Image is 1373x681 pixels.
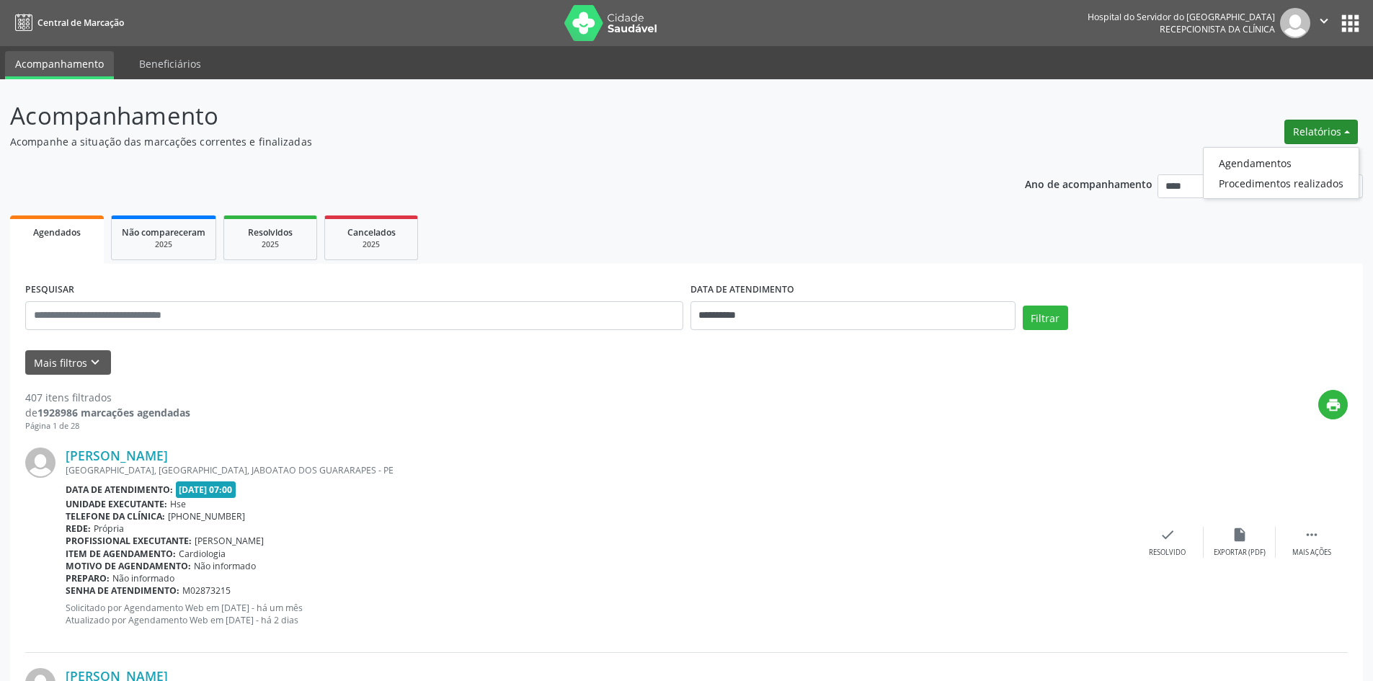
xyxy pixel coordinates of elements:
div: 407 itens filtrados [25,390,190,405]
span: Cardiologia [179,548,226,560]
i:  [1316,13,1332,29]
span: Não informado [112,572,174,584]
a: Agendamentos [1204,153,1359,173]
span: [DATE] 07:00 [176,481,236,498]
div: 2025 [234,239,306,250]
span: M02873215 [182,584,231,597]
div: Hospital do Servidor do [GEOGRAPHIC_DATA] [1088,11,1275,23]
b: Item de agendamento: [66,548,176,560]
button: Relatórios [1284,120,1358,144]
span: Hse [170,498,186,510]
div: [GEOGRAPHIC_DATA], [GEOGRAPHIC_DATA], JABOATAO DOS GUARARAPES - PE [66,464,1132,476]
div: 2025 [122,239,205,250]
span: Própria [94,522,124,535]
div: Página 1 de 28 [25,420,190,432]
i:  [1304,527,1320,543]
a: Central de Marcação [10,11,124,35]
span: Cancelados [347,226,396,239]
button: Filtrar [1023,306,1068,330]
p: Ano de acompanhamento [1025,174,1152,192]
a: Acompanhamento [5,51,114,79]
span: [PERSON_NAME] [195,535,264,547]
i: insert_drive_file [1232,527,1248,543]
p: Acompanhe a situação das marcações correntes e finalizadas [10,134,957,149]
b: Rede: [66,522,91,535]
b: Unidade executante: [66,498,167,510]
p: Solicitado por Agendamento Web em [DATE] - há um mês Atualizado por Agendamento Web em [DATE] - h... [66,602,1132,626]
label: DATA DE ATENDIMENTO [690,279,794,301]
div: de [25,405,190,420]
span: Agendados [33,226,81,239]
b: Profissional executante: [66,535,192,547]
a: Beneficiários [129,51,211,76]
button: Mais filtroskeyboard_arrow_down [25,350,111,375]
p: Acompanhamento [10,98,957,134]
span: [PHONE_NUMBER] [168,510,245,522]
span: Não compareceram [122,226,205,239]
span: Central de Marcação [37,17,124,29]
button:  [1310,8,1338,38]
div: 2025 [335,239,407,250]
i: print [1325,397,1341,413]
img: img [25,448,55,478]
b: Preparo: [66,572,110,584]
img: img [1280,8,1310,38]
a: [PERSON_NAME] [66,448,168,463]
div: Resolvido [1149,548,1186,558]
i: keyboard_arrow_down [87,355,103,370]
a: Procedimentos realizados [1204,173,1359,193]
label: PESQUISAR [25,279,74,301]
button: print [1318,390,1348,419]
span: Resolvidos [248,226,293,239]
ul: Relatórios [1203,147,1359,199]
div: Mais ações [1292,548,1331,558]
i: check [1160,527,1176,543]
b: Senha de atendimento: [66,584,179,597]
div: Exportar (PDF) [1214,548,1266,558]
strong: 1928986 marcações agendadas [37,406,190,419]
span: Não informado [194,560,256,572]
button: apps [1338,11,1363,36]
span: Recepcionista da clínica [1160,23,1275,35]
b: Motivo de agendamento: [66,560,191,572]
b: Data de atendimento: [66,484,173,496]
b: Telefone da clínica: [66,510,165,522]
